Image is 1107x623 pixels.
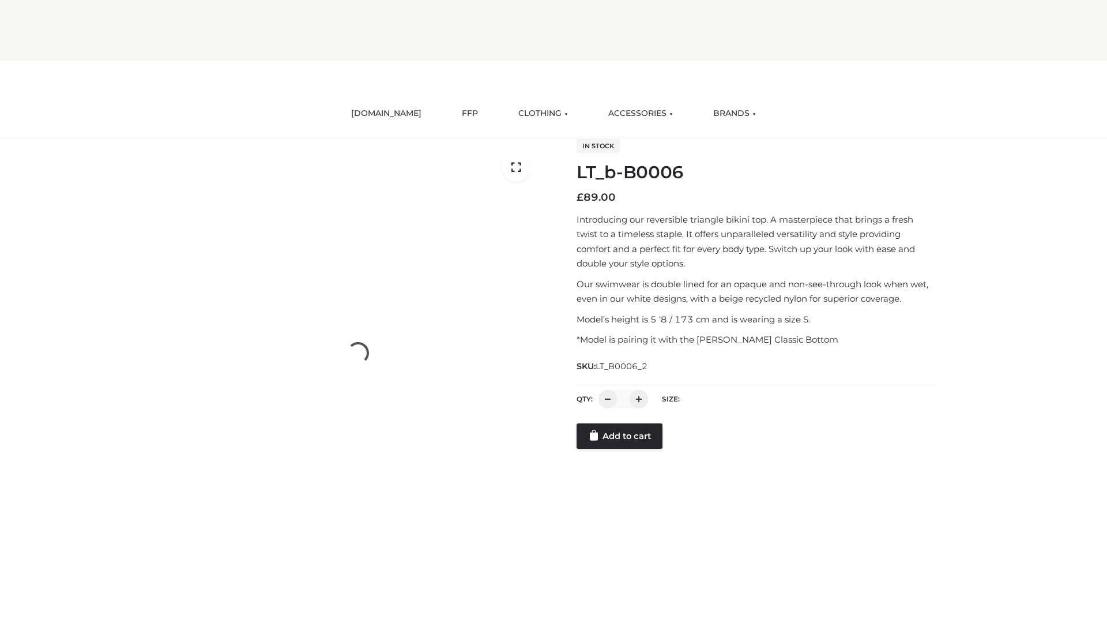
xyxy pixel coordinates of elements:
a: FFP [453,101,487,126]
p: Our swimwear is double lined for an opaque and non-see-through look when wet, even in our white d... [577,277,936,306]
a: BRANDS [705,101,765,126]
p: Introducing our reversible triangle bikini top. A masterpiece that brings a fresh twist to a time... [577,212,936,271]
a: CLOTHING [510,101,577,126]
a: ACCESSORIES [600,101,681,126]
span: LT_B0006_2 [596,361,647,371]
bdi: 89.00 [577,191,616,204]
label: QTY: [577,395,593,403]
span: In stock [577,139,620,153]
span: SKU: [577,359,649,373]
p: Model’s height is 5 ‘8 / 173 cm and is wearing a size S. [577,312,936,327]
a: [DOMAIN_NAME] [342,101,430,126]
span: £ [577,191,583,204]
a: Add to cart [577,423,662,449]
h1: LT_b-B0006 [577,162,936,183]
p: *Model is pairing it with the [PERSON_NAME] Classic Bottom [577,332,936,347]
label: Size: [662,395,680,403]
